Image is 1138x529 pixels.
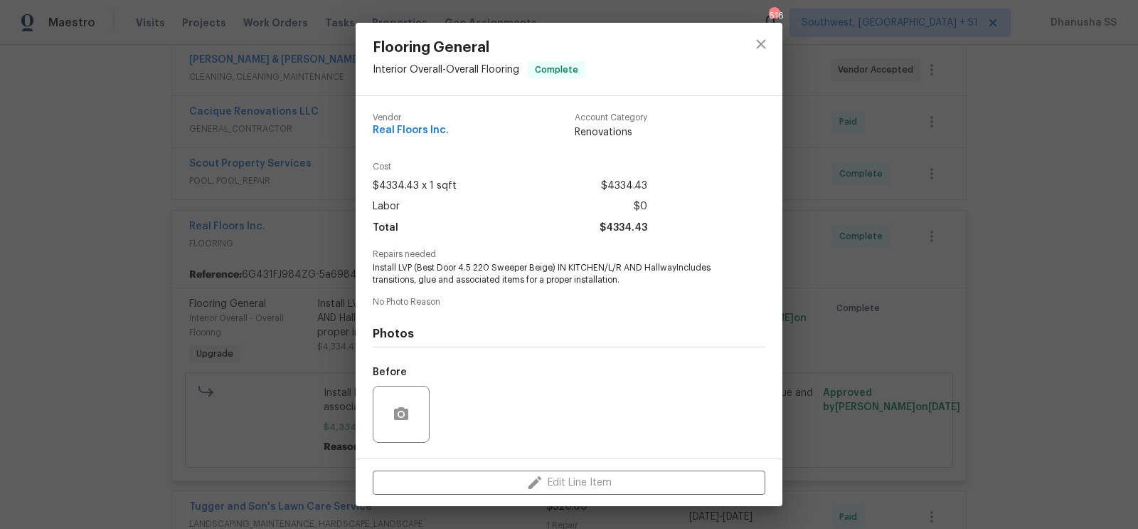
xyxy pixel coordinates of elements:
[575,113,647,122] span: Account Category
[529,63,584,77] span: Complete
[373,367,407,377] h5: Before
[373,298,765,307] span: No Photo Reason
[373,113,449,122] span: Vendor
[373,65,519,75] span: Interior Overall - Overall Flooring
[600,218,647,239] span: $4334.43
[601,176,647,197] span: $4334.43
[769,9,779,23] div: 616
[373,218,398,239] span: Total
[373,262,726,286] span: Install LVP (Best Door 4.5 220 Sweeper Beige) IN KITCHEN/L/R AND HallwayIncludes transitions, glu...
[373,162,647,172] span: Cost
[744,27,778,61] button: close
[373,125,449,136] span: Real Floors Inc.
[373,250,765,259] span: Repairs needed
[634,197,647,217] span: $0
[373,176,457,197] span: $4334.43 x 1 sqft
[575,125,647,140] span: Renovations
[373,197,400,217] span: Labor
[373,327,765,341] h4: Photos
[373,40,585,56] span: Flooring General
